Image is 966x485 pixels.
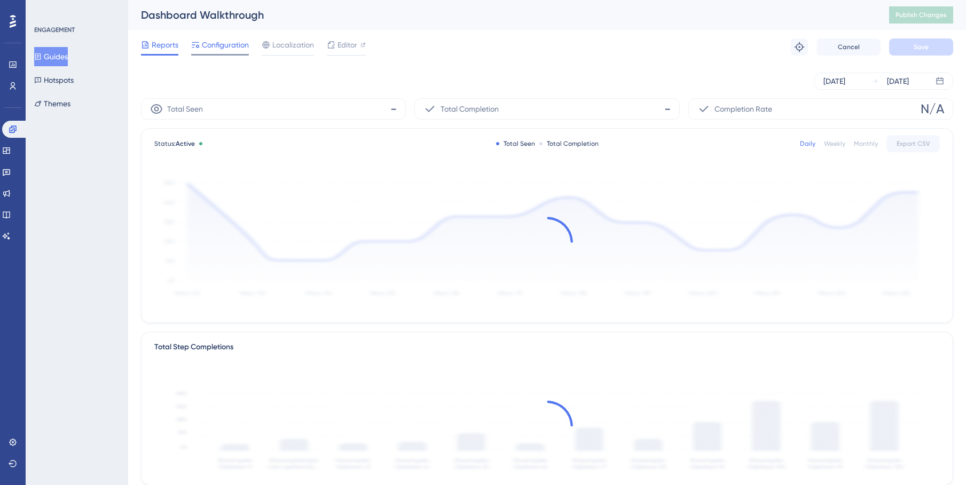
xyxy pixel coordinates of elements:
button: Save [889,38,953,56]
button: Guides [34,47,68,66]
span: - [390,100,397,118]
span: Total Completion [441,103,499,115]
button: Hotspots [34,71,74,90]
span: Reports [152,38,178,51]
span: Cancel [838,43,860,51]
span: Editor [337,38,357,51]
div: Total Step Completions [154,341,233,354]
div: Daily [800,139,815,148]
div: Weekly [824,139,845,148]
span: Completion Rate [714,103,772,115]
button: Cancel [816,38,881,56]
span: Save [914,43,929,51]
div: Dashboard Walkthrough [141,7,862,22]
span: - [664,100,671,118]
span: Publish Changes [896,11,947,19]
div: [DATE] [823,75,845,88]
div: [DATE] [887,75,909,88]
span: Active [176,140,195,147]
span: N/A [921,100,944,118]
span: Total Seen [167,103,203,115]
button: Export CSV [886,135,940,152]
div: Total Seen [496,139,535,148]
div: ENGAGEMENT [34,26,75,34]
button: Publish Changes [889,6,953,24]
div: Total Completion [539,139,599,148]
span: Configuration [202,38,249,51]
span: Export CSV [897,139,930,148]
span: Localization [272,38,314,51]
span: Status: [154,139,195,148]
div: Monthly [854,139,878,148]
button: Themes [34,94,70,113]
